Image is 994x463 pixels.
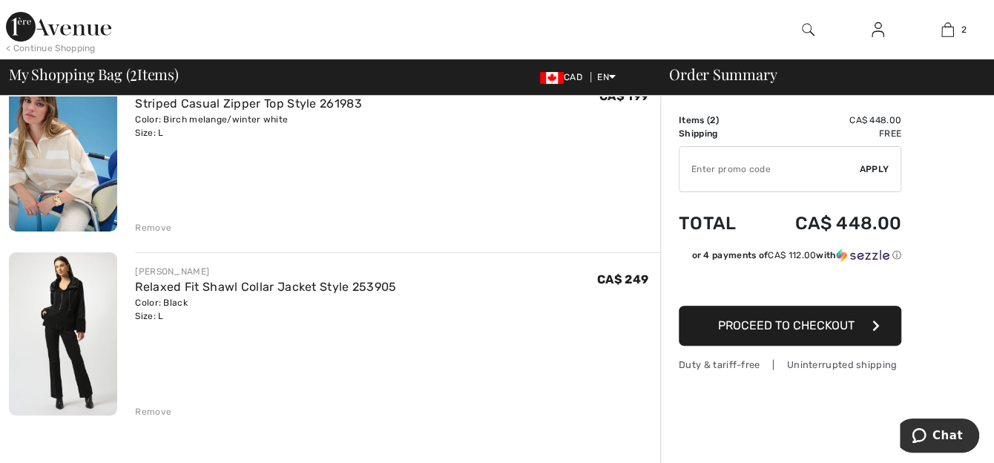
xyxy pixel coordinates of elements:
img: Relaxed Fit Shawl Collar Jacket Style 253905 [9,252,117,415]
span: CA$ 249 [597,272,648,286]
img: My Bag [941,21,954,39]
img: search the website [802,21,814,39]
img: Striped Casual Zipper Top Style 261983 [9,69,117,231]
a: 2 [913,21,981,39]
td: Items ( ) [679,114,757,127]
a: Striped Casual Zipper Top Style 261983 [135,96,361,111]
td: Total [679,198,757,249]
a: Sign In [860,21,896,39]
span: 2 [710,115,715,125]
div: Remove [135,221,171,234]
span: Proceed to Checkout [718,318,855,332]
td: Free [757,127,901,140]
div: Duty & tariff-free | Uninterrupted shipping [679,358,901,372]
span: CAD [540,72,588,82]
iframe: PayPal-paypal [679,267,901,301]
img: Canadian Dollar [540,72,564,84]
span: CA$ 112.00 [768,250,816,260]
a: Relaxed Fit Shawl Collar Jacket Style 253905 [135,280,396,294]
div: Color: Black Size: L [135,296,396,323]
div: < Continue Shopping [6,42,96,55]
button: Proceed to Checkout [679,306,901,346]
div: or 4 payments of with [691,249,901,262]
div: Color: Birch melange/winter white Size: L [135,113,361,139]
span: My Shopping Bag ( Items) [9,67,179,82]
img: Sezzle [836,249,889,262]
img: My Info [872,21,884,39]
span: 2 [130,63,137,82]
div: or 4 payments ofCA$ 112.00withSezzle Click to learn more about Sezzle [679,249,901,267]
div: Remove [135,405,171,418]
td: CA$ 448.00 [757,114,901,127]
td: CA$ 448.00 [757,198,901,249]
div: [PERSON_NAME] [135,265,396,278]
input: Promo code [679,147,860,191]
span: Apply [860,162,889,176]
span: EN [597,72,616,82]
span: 2 [961,23,967,36]
div: Order Summary [651,67,985,82]
img: 1ère Avenue [6,12,111,42]
td: Shipping [679,127,757,140]
iframe: Opens a widget where you can chat to one of our agents [900,418,979,456]
span: CA$ 199 [599,89,648,103]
